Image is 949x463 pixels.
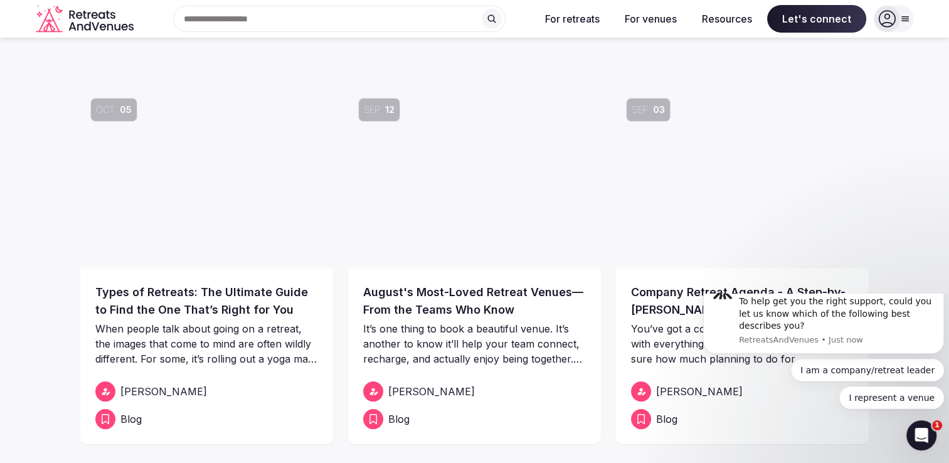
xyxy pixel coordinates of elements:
span: [PERSON_NAME] [120,384,207,399]
a: Blog [363,409,586,429]
a: Company Retreat Agenda - A Step-by-[PERSON_NAME] to Creating the Perfect Retreat [631,284,854,319]
a: Visit the homepage [36,5,136,33]
img: August's Most-Loved Retreat Venues—From the Teams Who Know [348,88,601,269]
iframe: Intercom live chat [906,420,936,450]
span: Oct [96,104,115,116]
a: [PERSON_NAME] [363,381,586,402]
a: Types of Retreats: The Ultimate Guide to Find the One That’s Right for You [95,284,318,319]
iframe: Intercom notifications message [698,294,949,457]
a: Oct05 [80,88,333,269]
svg: Retreats and Venues company logo [36,5,136,33]
p: Message from RetreatsAndVenues, sent Just now [41,41,236,52]
a: Blog [631,409,854,429]
span: 1 [932,420,942,430]
span: [PERSON_NAME] [656,384,743,399]
img: Types of Retreats: The Ultimate Guide to Find the One That’s Right for You [80,88,333,269]
span: [PERSON_NAME] [388,384,475,399]
div: Quick reply options [5,65,246,115]
span: Blog [656,412,677,427]
a: Sep12 [348,88,601,269]
a: [PERSON_NAME] [95,381,318,402]
span: Blog [388,412,410,427]
div: To help get you the right support, could you let us know which of the following best describes you? [41,2,236,39]
a: Sep03 [616,88,869,269]
button: Quick reply: I represent a venue [141,93,246,115]
button: For retreats [535,5,610,33]
span: Sep [364,104,380,116]
a: [PERSON_NAME] [631,381,854,402]
img: Company Retreat Agenda - A Step-by-Step Guide to Creating the Perfect Retreat [616,88,869,269]
span: 12 [385,104,395,116]
span: 03 [653,104,665,116]
p: When people talk about going on a retreat, the images that come to mind are often wildly differen... [95,321,318,366]
a: Blog [95,409,318,429]
button: Resources [692,5,762,33]
p: You’ve got a company retreat coming up, and with everything else on your plate, you’re not sure h... [631,321,854,366]
span: Let's connect [767,5,866,33]
span: Blog [120,412,142,427]
button: For venues [615,5,687,33]
a: August's Most-Loved Retreat Venues—From the Teams Who Know [363,284,586,319]
button: Quick reply: I am a company/retreat leader [93,65,246,88]
span: Sep [632,104,648,116]
span: 05 [120,104,132,116]
p: It’s one thing to book a beautiful venue. It’s another to know it’ll help your team connect, rech... [363,321,586,366]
